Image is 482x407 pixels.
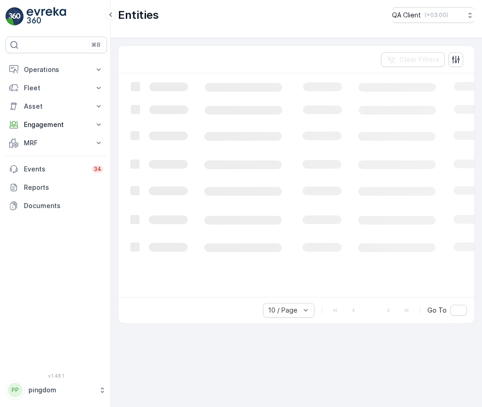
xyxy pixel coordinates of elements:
p: ( +03:00 ) [425,11,448,19]
p: Events [24,165,86,174]
a: Documents [6,197,107,215]
span: v 1.48.1 [6,373,107,379]
p: QA Client [392,11,421,20]
span: Go To [427,306,447,315]
img: logo_light-DOdMpM7g.png [27,7,66,26]
p: Clear Filters [399,55,439,64]
button: Asset [6,97,107,115]
button: Fleet [6,79,107,97]
a: Reports [6,178,107,197]
img: logo [6,7,24,26]
p: Operations [24,65,89,74]
p: Documents [24,201,103,210]
p: Asset [24,102,89,111]
button: QA Client(+03:00) [392,7,475,23]
p: Reports [24,183,103,192]
button: PPpingdom [6,380,107,400]
p: Fleet [24,83,89,93]
p: ⌘B [91,41,101,49]
button: Operations [6,60,107,79]
p: pingdom [28,385,94,395]
div: PP [8,383,22,397]
p: 34 [94,165,101,173]
p: Engagement [24,120,89,129]
a: Events34 [6,160,107,178]
p: MRF [24,138,89,148]
button: MRF [6,134,107,152]
button: Clear Filters [381,52,445,67]
button: Engagement [6,115,107,134]
p: Entities [118,8,159,22]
